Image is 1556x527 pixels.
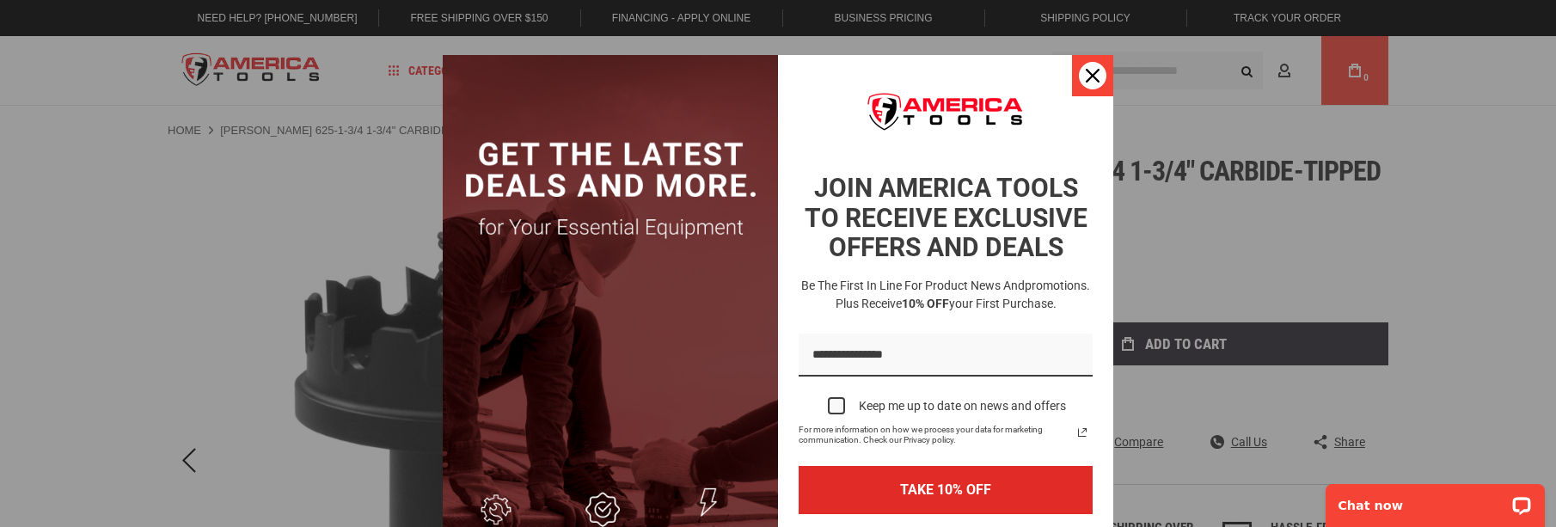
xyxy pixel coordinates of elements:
[799,466,1093,513] button: TAKE 10% OFF
[1086,69,1100,83] svg: close icon
[836,279,1091,310] span: promotions. Plus receive your first purchase.
[799,334,1093,377] input: Email field
[805,173,1087,262] strong: JOIN AMERICA TOOLS TO RECEIVE EXCLUSIVE OFFERS AND DEALS
[1072,422,1093,443] svg: link icon
[859,399,1066,414] div: Keep me up to date on news and offers
[795,277,1096,313] h3: Be the first in line for product news and
[902,297,949,310] strong: 10% OFF
[1314,473,1556,527] iframe: LiveChat chat widget
[799,425,1072,445] span: For more information on how we process your data for marketing communication. Check our Privacy p...
[1072,422,1093,443] a: Read our Privacy Policy
[1072,55,1113,96] button: Close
